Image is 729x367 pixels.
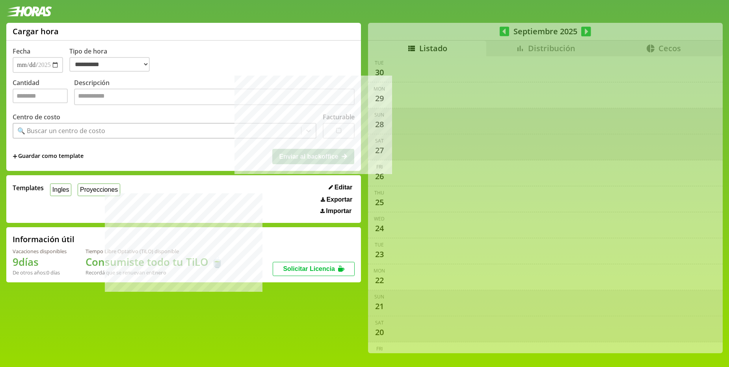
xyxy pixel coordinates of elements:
[335,184,352,191] span: Editar
[13,152,17,161] span: +
[326,183,355,191] button: Editar
[86,255,223,269] h1: Consumiste todo tu TiLO 🍵
[323,113,355,121] label: Facturable
[86,269,223,276] div: Recordá que se renuevan en
[283,265,335,272] span: Solicitar Licencia
[69,57,150,72] select: Tipo de hora
[326,196,352,203] span: Exportar
[13,234,74,245] h2: Información útil
[13,269,67,276] div: De otros años: 0 días
[13,113,60,121] label: Centro de costo
[13,47,30,56] label: Fecha
[13,89,68,103] input: Cantidad
[6,6,52,17] img: logotipo
[78,183,120,196] button: Proyecciones
[152,269,166,276] b: Enero
[74,78,355,107] label: Descripción
[74,89,355,105] textarea: Descripción
[69,47,156,73] label: Tipo de hora
[326,208,351,215] span: Importar
[13,248,67,255] div: Vacaciones disponibles
[318,196,355,204] button: Exportar
[13,152,84,161] span: +Guardar como template
[50,183,71,196] button: Ingles
[13,78,74,107] label: Cantidad
[13,255,67,269] h1: 9 días
[13,183,44,192] span: Templates
[273,262,355,276] button: Solicitar Licencia
[86,248,223,255] div: Tiempo Libre Optativo (TiLO) disponible
[13,26,59,37] h1: Cargar hora
[17,126,105,135] div: 🔍 Buscar un centro de costo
